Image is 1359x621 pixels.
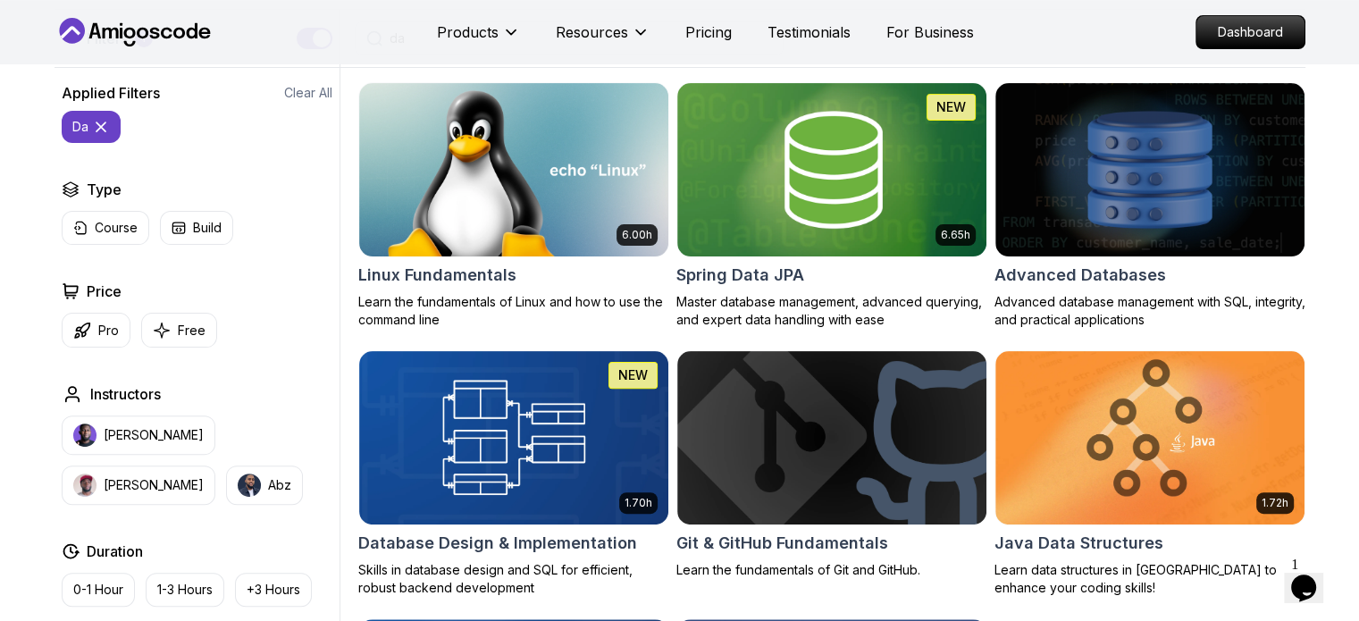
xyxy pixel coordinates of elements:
[238,474,261,497] img: instructor img
[994,263,1166,288] h2: Advanced Databases
[358,561,669,597] p: Skills in database design and SQL for efficient, robust backend development
[90,383,161,405] h2: Instructors
[437,21,520,57] button: Products
[160,211,233,245] button: Build
[87,281,122,302] h2: Price
[676,82,987,329] a: Spring Data JPA card6.65hNEWSpring Data JPAMaster database management, advanced querying, and exp...
[677,351,986,524] img: Git & GitHub Fundamentals card
[994,531,1163,556] h2: Java Data Structures
[676,561,987,579] p: Learn the fundamentals of Git and GitHub.
[994,293,1305,329] p: Advanced database management with SQL, integrity, and practical applications
[995,83,1304,256] img: Advanced Databases card
[358,82,669,329] a: Linux Fundamentals card6.00hLinux FundamentalsLearn the fundamentals of Linux and how to use the ...
[247,581,300,599] p: +3 Hours
[62,466,215,505] button: instructor img[PERSON_NAME]
[556,21,628,43] p: Resources
[284,84,332,102] button: Clear All
[941,228,970,242] p: 6.65h
[1262,496,1288,510] p: 1.72h
[677,83,986,256] img: Spring Data JPA card
[62,415,215,455] button: instructor img[PERSON_NAME]
[994,350,1305,597] a: Java Data Structures card1.72hJava Data StructuresLearn data structures in [GEOGRAPHIC_DATA] to e...
[622,228,652,242] p: 6.00h
[676,263,804,288] h2: Spring Data JPA
[73,581,123,599] p: 0-1 Hour
[62,573,135,607] button: 0-1 Hour
[676,531,888,556] h2: Git & GitHub Fundamentals
[95,219,138,237] p: Course
[157,581,213,599] p: 1-3 Hours
[62,82,160,104] h2: Applied Filters
[1196,16,1304,48] p: Dashboard
[359,83,668,256] img: Linux Fundamentals card
[87,179,122,200] h2: Type
[62,313,130,348] button: Pro
[193,219,222,237] p: Build
[235,573,312,607] button: +3 Hours
[556,21,650,57] button: Resources
[685,21,732,43] a: Pricing
[358,263,516,288] h2: Linux Fundamentals
[62,211,149,245] button: Course
[358,293,669,329] p: Learn the fundamentals of Linux and how to use the command line
[437,21,499,43] p: Products
[625,496,652,510] p: 1.70h
[268,476,291,494] p: Abz
[98,322,119,340] p: Pro
[146,573,224,607] button: 1-3 Hours
[73,474,96,497] img: instructor img
[72,118,88,136] p: da
[618,366,648,384] p: NEW
[358,350,669,597] a: Database Design & Implementation card1.70hNEWDatabase Design & ImplementationSkills in database d...
[87,541,143,562] h2: Duration
[358,531,637,556] h2: Database Design & Implementation
[994,561,1305,597] p: Learn data structures in [GEOGRAPHIC_DATA] to enhance your coding skills!
[178,322,206,340] p: Free
[73,424,96,447] img: instructor img
[994,82,1305,329] a: Advanced Databases cardAdvanced DatabasesAdvanced database management with SQL, integrity, and pr...
[1284,550,1341,603] iframe: chat widget
[62,111,121,143] button: da
[141,313,217,348] button: Free
[359,351,668,524] img: Database Design & Implementation card
[676,293,987,329] p: Master database management, advanced querying, and expert data handling with ease
[104,476,204,494] p: [PERSON_NAME]
[886,21,974,43] a: For Business
[226,466,303,505] button: instructor imgAbz
[936,98,966,116] p: NEW
[676,350,987,579] a: Git & GitHub Fundamentals cardGit & GitHub FundamentalsLearn the fundamentals of Git and GitHub.
[104,426,204,444] p: [PERSON_NAME]
[995,351,1304,524] img: Java Data Structures card
[1195,15,1305,49] a: Dashboard
[768,21,851,43] a: Testimonials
